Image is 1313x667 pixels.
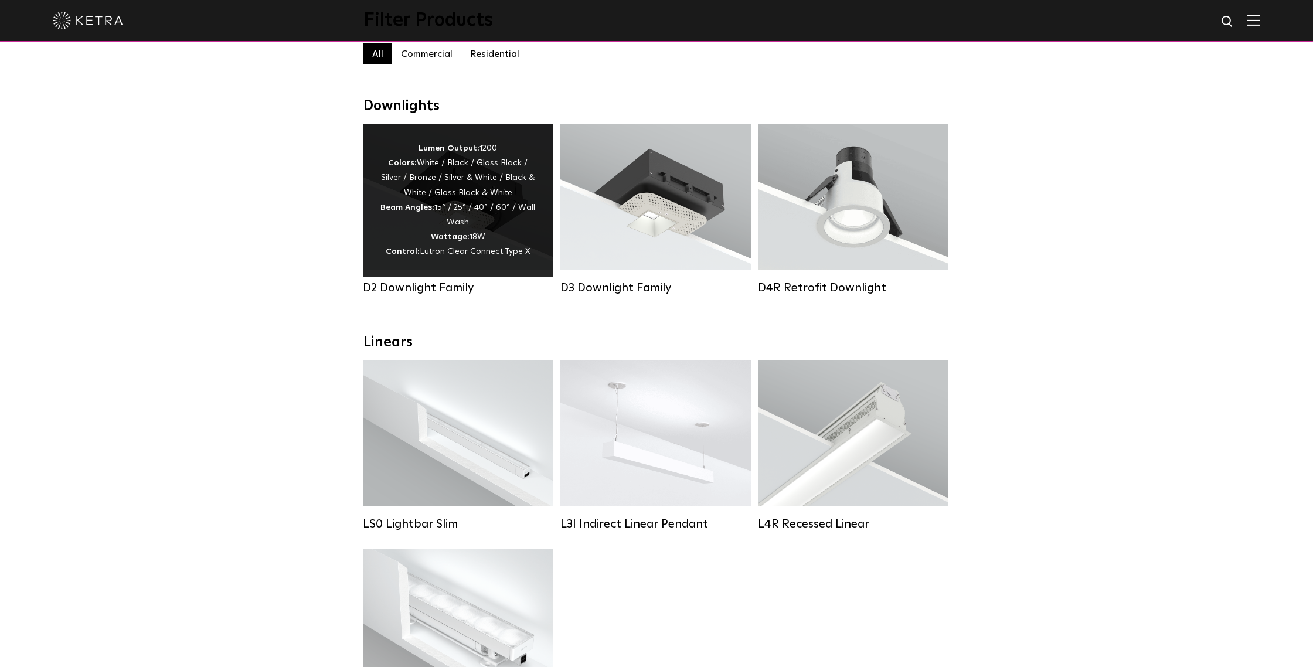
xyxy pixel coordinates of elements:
[758,360,948,531] a: L4R Recessed Linear Lumen Output:400 / 600 / 800 / 1000Colors:White / BlackControl:Lutron Clear C...
[560,360,751,531] a: L3I Indirect Linear Pendant Lumen Output:400 / 600 / 800 / 1000Housing Colors:White / BlackContro...
[388,159,417,167] strong: Colors:
[363,281,553,295] div: D2 Downlight Family
[560,281,751,295] div: D3 Downlight Family
[758,124,948,295] a: D4R Retrofit Downlight Lumen Output:800Colors:White / BlackBeam Angles:15° / 25° / 40° / 60°Watta...
[53,12,123,29] img: ketra-logo-2019-white
[560,517,751,531] div: L3I Indirect Linear Pendant
[380,141,536,260] div: 1200 White / Black / Gloss Black / Silver / Bronze / Silver & White / Black & White / Gloss Black...
[386,247,420,256] strong: Control:
[1220,15,1235,29] img: search icon
[363,98,950,115] div: Downlights
[392,43,461,64] label: Commercial
[1247,15,1260,26] img: Hamburger%20Nav.svg
[363,360,553,531] a: LS0 Lightbar Slim Lumen Output:200 / 350Colors:White / BlackControl:X96 Controller
[758,281,948,295] div: D4R Retrofit Downlight
[431,233,470,241] strong: Wattage:
[363,124,553,295] a: D2 Downlight Family Lumen Output:1200Colors:White / Black / Gloss Black / Silver / Bronze / Silve...
[758,517,948,531] div: L4R Recessed Linear
[363,43,392,64] label: All
[419,144,479,152] strong: Lumen Output:
[363,517,553,531] div: LS0 Lightbar Slim
[560,124,751,295] a: D3 Downlight Family Lumen Output:700 / 900 / 1100Colors:White / Black / Silver / Bronze / Paintab...
[420,247,530,256] span: Lutron Clear Connect Type X
[363,334,950,351] div: Linears
[461,43,528,64] label: Residential
[380,203,434,212] strong: Beam Angles:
